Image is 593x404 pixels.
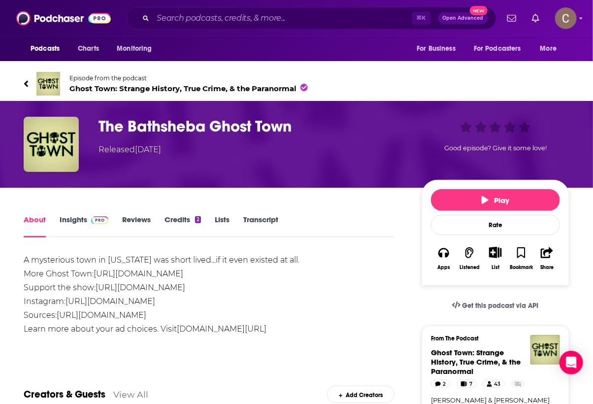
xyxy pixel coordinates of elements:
[243,215,278,237] a: Transcript
[540,265,554,270] div: Share
[99,144,161,156] div: Released [DATE]
[483,240,508,276] div: Show More ButtonList
[91,216,108,224] img: Podchaser Pro
[438,12,488,24] button: Open AdvancedNew
[431,189,560,211] button: Play
[99,117,406,136] h1: The Bathsheba Ghost Town
[113,389,148,400] a: View All
[444,294,547,318] a: Get this podcast via API
[177,324,266,334] a: [DOMAIN_NAME][URL]
[66,297,155,306] a: [URL][DOMAIN_NAME]
[215,215,230,237] a: Lists
[71,39,105,58] a: Charts
[24,39,72,58] button: open menu
[555,7,577,29] span: Logged in as clay.bolton
[31,42,60,56] span: Podcasts
[431,240,457,276] button: Apps
[57,310,146,320] a: [URL][DOMAIN_NAME]
[117,42,152,56] span: Monitoring
[24,388,105,401] a: Creators & Guests
[60,215,108,237] a: InsightsPodchaser Pro
[457,380,477,388] a: 7
[510,265,533,270] div: Bookmark
[195,216,201,223] div: 2
[460,265,480,270] div: Listened
[24,117,79,172] img: The Bathsheba Ghost Town
[462,302,539,310] span: Get this podcast via API
[417,42,456,56] span: For Business
[444,144,547,152] span: Good episode? Give it some love!
[443,16,484,21] span: Open Advanced
[96,283,185,292] a: [URL][DOMAIN_NAME]
[24,72,569,96] a: Ghost Town: Strange History, True Crime, & the ParanormalEpisode from the podcastGhost Town: Stra...
[412,12,430,25] span: ⌘ K
[528,10,543,27] a: Show notifications dropdown
[555,7,577,29] button: Show profile menu
[555,7,577,29] img: User Profile
[431,348,521,376] a: Ghost Town: Strange History, True Crime, & the Paranormal
[540,42,557,56] span: More
[530,335,560,365] img: Ghost Town: Strange History, True Crime, & the Paranormal
[410,39,468,58] button: open menu
[469,379,472,389] span: 7
[24,215,46,237] a: About
[470,6,488,15] span: New
[78,42,99,56] span: Charts
[492,264,499,270] div: List
[508,240,534,276] button: Bookmark
[153,10,412,26] input: Search podcasts, credits, & more...
[431,335,552,342] h3: From The Podcast
[24,253,395,336] div: A mysterious town in [US_STATE] was short lived...if it even existed at all. More Ghost Town: Sup...
[126,7,496,30] div: Search podcasts, credits, & more...
[431,380,451,388] a: 2
[494,379,500,389] span: 43
[69,74,308,82] span: Episode from the podcast
[474,42,521,56] span: For Podcasters
[437,265,450,270] div: Apps
[431,215,560,235] div: Rate
[482,196,510,205] span: Play
[165,215,201,237] a: Credits2
[110,39,165,58] button: open menu
[534,240,560,276] button: Share
[122,215,151,237] a: Reviews
[443,379,446,389] span: 2
[503,10,520,27] a: Show notifications dropdown
[560,351,583,374] div: Open Intercom Messenger
[485,247,505,258] button: Show More Button
[16,9,111,28] img: Podchaser - Follow, Share and Rate Podcasts
[36,72,60,96] img: Ghost Town: Strange History, True Crime, & the Paranormal
[467,39,535,58] button: open menu
[94,269,183,278] a: [URL][DOMAIN_NAME]
[457,240,482,276] button: Listened
[533,39,569,58] button: open menu
[483,380,505,388] a: 43
[327,386,395,403] div: Add Creators
[69,84,308,93] span: Ghost Town: Strange History, True Crime, & the Paranormal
